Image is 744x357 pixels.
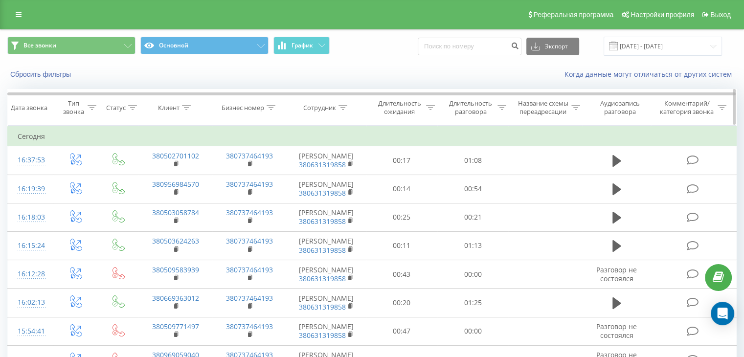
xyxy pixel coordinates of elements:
td: 00:25 [366,203,437,231]
td: [PERSON_NAME] [287,289,366,317]
div: Бизнес номер [222,104,264,112]
a: 380631319858 [299,160,346,169]
div: Длительность разговора [446,99,495,116]
td: 00:20 [366,289,437,317]
td: 00:43 [366,260,437,289]
td: 00:21 [437,203,508,231]
div: 16:15:24 [18,236,44,255]
td: [PERSON_NAME] [287,146,366,175]
a: 380631319858 [299,331,346,340]
a: 380509583939 [152,265,199,274]
td: 00:00 [437,260,508,289]
td: 01:13 [437,231,508,260]
td: [PERSON_NAME] [287,175,366,203]
a: 380503058784 [152,208,199,217]
button: Все звонки [7,37,135,54]
button: Сбросить фильтры [7,70,76,79]
button: Экспорт [526,38,579,55]
a: 380631319858 [299,188,346,198]
td: 00:11 [366,231,437,260]
div: Клиент [158,104,180,112]
div: Длительность ожидания [375,99,424,116]
div: 16:02:13 [18,293,44,312]
a: 380631319858 [299,274,346,283]
td: 01:08 [437,146,508,175]
div: 16:19:39 [18,179,44,199]
div: Название схемы переадресации [518,99,569,116]
a: 380737464193 [226,236,273,245]
span: Реферальная программа [533,11,613,19]
span: Настройки профиля [631,11,694,19]
a: 380956984570 [152,179,199,189]
a: 380669363012 [152,293,199,303]
div: Статус [106,104,126,112]
a: 380737464193 [226,293,273,303]
input: Поиск по номеру [418,38,521,55]
a: 380737464193 [226,208,273,217]
div: Комментарий/категория звонка [658,99,715,116]
button: График [273,37,330,54]
a: 380631319858 [299,217,346,226]
div: 15:54:41 [18,322,44,341]
td: 00:47 [366,317,437,345]
span: Разговор не состоялся [596,265,637,283]
a: 380737464193 [226,151,273,160]
td: 00:00 [437,317,508,345]
a: 380737464193 [226,265,273,274]
td: [PERSON_NAME] [287,203,366,231]
div: Аудиозапись разговора [591,99,649,116]
span: График [292,42,313,49]
td: 01:25 [437,289,508,317]
td: Сегодня [8,127,737,146]
div: 16:18:03 [18,208,44,227]
a: 380737464193 [226,179,273,189]
a: 380502701102 [152,151,199,160]
div: Тип звонка [62,99,85,116]
td: [PERSON_NAME] [287,260,366,289]
a: 380509771497 [152,322,199,331]
div: 16:12:28 [18,265,44,284]
td: 00:17 [366,146,437,175]
td: 00:14 [366,175,437,203]
div: Сотрудник [303,104,336,112]
span: Разговор не состоялся [596,322,637,340]
td: 00:54 [437,175,508,203]
td: [PERSON_NAME] [287,231,366,260]
div: Open Intercom Messenger [711,302,734,325]
a: 380631319858 [299,245,346,255]
a: 380737464193 [226,322,273,331]
span: Выход [710,11,731,19]
div: Дата звонка [11,104,47,112]
td: [PERSON_NAME] [287,317,366,345]
span: Все звонки [23,42,56,49]
a: Когда данные могут отличаться от других систем [564,69,737,79]
a: 380631319858 [299,302,346,312]
button: Основной [140,37,269,54]
div: 16:37:53 [18,151,44,170]
a: 380503624263 [152,236,199,245]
